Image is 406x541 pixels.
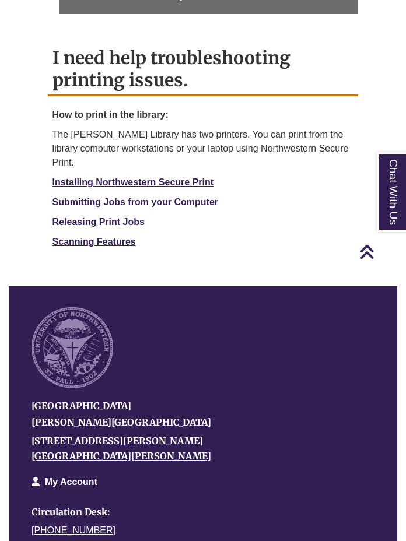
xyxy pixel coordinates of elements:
[32,417,357,428] h4: [PERSON_NAME][GEOGRAPHIC_DATA]
[359,244,403,259] a: Back to Top
[52,197,218,207] a: Submitting Jobs from your Computer
[32,507,357,518] h4: Circulation Desk:
[52,128,354,170] p: The [PERSON_NAME] Library has two printers. You can print from the library computer workstations ...
[52,237,136,247] a: Scanning Features
[32,400,131,412] a: [GEOGRAPHIC_DATA]
[52,110,169,120] strong: How to print in the library:
[48,43,359,96] h2: I need help troubleshooting printing issues.
[32,435,211,462] a: [STREET_ADDRESS][PERSON_NAME][GEOGRAPHIC_DATA][PERSON_NAME]
[45,477,97,487] a: My Account
[52,177,214,187] a: Installing Northwestern Secure Print
[32,307,113,389] img: UNW seal
[32,525,116,535] a: [PHONE_NUMBER]
[52,217,145,227] a: Releasing Print Jobs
